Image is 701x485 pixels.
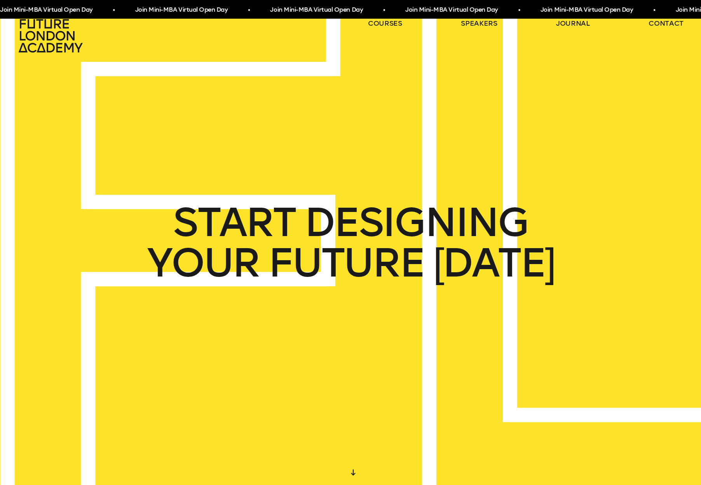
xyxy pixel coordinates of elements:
[433,243,555,283] span: [DATE]
[173,202,295,243] span: START
[382,3,384,17] span: •
[649,19,684,28] a: contact
[556,19,590,28] a: journal
[461,19,497,28] a: speakers
[247,3,249,17] span: •
[112,3,113,17] span: •
[652,3,654,17] span: •
[268,243,424,283] span: FUTURE
[517,3,519,17] span: •
[304,202,528,243] span: DESIGNING
[368,19,402,28] a: courses
[147,243,259,283] span: YOUR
